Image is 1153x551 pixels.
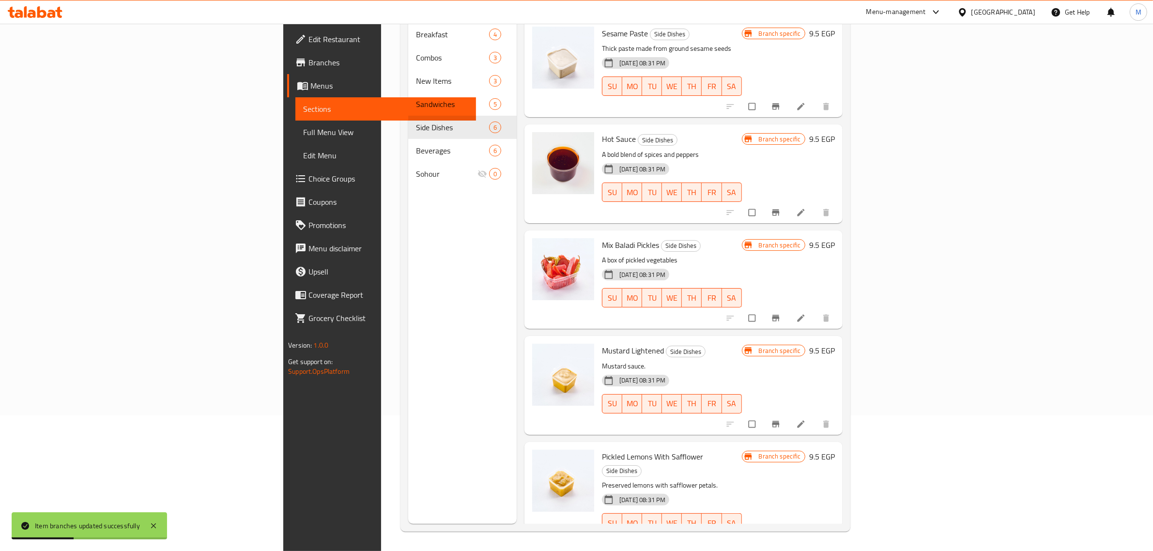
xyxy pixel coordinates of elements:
[602,183,622,202] button: SU
[809,450,835,463] h6: 9.5 EGP
[602,360,741,372] p: Mustard sauce.
[295,97,476,121] a: Sections
[287,28,476,51] a: Edit Restaurant
[722,288,742,307] button: SA
[288,339,312,352] span: Version:
[706,397,718,411] span: FR
[743,203,763,222] span: Select to update
[765,307,788,329] button: Branch-specific-item
[408,23,517,46] div: Breakfast4
[477,169,487,179] svg: Inactive section
[726,79,738,93] span: SA
[626,516,638,530] span: MO
[532,238,594,300] img: Mix Baladi Pickles
[416,145,489,156] span: Beverages
[615,495,669,505] span: [DATE] 08:31 PM
[702,394,722,413] button: FR
[602,513,622,533] button: SU
[626,397,638,411] span: MO
[702,288,722,307] button: FR
[666,346,705,357] span: Side Dishes
[646,185,658,199] span: TU
[702,77,722,96] button: FR
[642,288,662,307] button: TU
[702,513,722,533] button: FR
[815,96,839,117] button: delete
[606,185,618,199] span: SU
[682,183,702,202] button: TH
[408,162,517,185] div: Sohour0
[490,169,501,179] span: 0
[408,46,517,69] div: Combos3
[662,183,682,202] button: WE
[726,516,738,530] span: SA
[490,77,501,86] span: 3
[490,30,501,39] span: 4
[682,513,702,533] button: TH
[615,270,669,279] span: [DATE] 08:31 PM
[602,465,642,477] div: Side Dishes
[606,79,618,93] span: SU
[615,59,669,68] span: [DATE] 08:31 PM
[796,208,808,217] a: Edit menu item
[408,92,517,116] div: Sandwiches5
[408,139,517,162] div: Beverages6
[662,288,682,307] button: WE
[642,513,662,533] button: TU
[287,260,476,283] a: Upsell
[602,479,741,491] p: Preserved lemons with safflower petals.
[666,516,678,530] span: WE
[796,102,808,111] a: Edit menu item
[606,291,618,305] span: SU
[646,79,658,93] span: TU
[666,185,678,199] span: WE
[416,98,489,110] span: Sandwiches
[532,450,594,512] img: Pickled Lemons With Safflower
[602,449,703,464] span: Pickled Lemons With Safflower
[622,77,642,96] button: MO
[489,75,501,87] div: items
[490,53,501,62] span: 3
[662,77,682,96] button: WE
[602,288,622,307] button: SU
[602,43,741,55] p: Thick paste made from ground sesame seeds
[308,219,468,231] span: Promotions
[416,52,489,63] span: Combos
[686,79,698,93] span: TH
[622,183,642,202] button: MO
[650,29,690,40] div: Side Dishes
[682,394,702,413] button: TH
[686,291,698,305] span: TH
[765,202,788,223] button: Branch-specific-item
[706,185,718,199] span: FR
[490,100,501,109] span: 5
[602,77,622,96] button: SU
[288,355,333,368] span: Get support on:
[686,516,698,530] span: TH
[796,419,808,429] a: Edit menu item
[308,289,468,301] span: Coverage Report
[303,150,468,161] span: Edit Menu
[755,29,805,38] span: Branch specific
[416,75,489,87] span: New Items
[489,168,501,180] div: items
[815,202,839,223] button: delete
[796,313,808,323] a: Edit menu item
[532,344,594,406] img: Mustard Lightened
[416,29,489,40] span: Breakfast
[308,33,468,45] span: Edit Restaurant
[815,413,839,435] button: delete
[622,394,642,413] button: MO
[489,52,501,63] div: items
[295,121,476,144] a: Full Menu View
[722,183,742,202] button: SA
[743,97,763,116] span: Select to update
[416,122,489,133] span: Side Dishes
[287,283,476,306] a: Coverage Report
[726,185,738,199] span: SA
[489,145,501,156] div: items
